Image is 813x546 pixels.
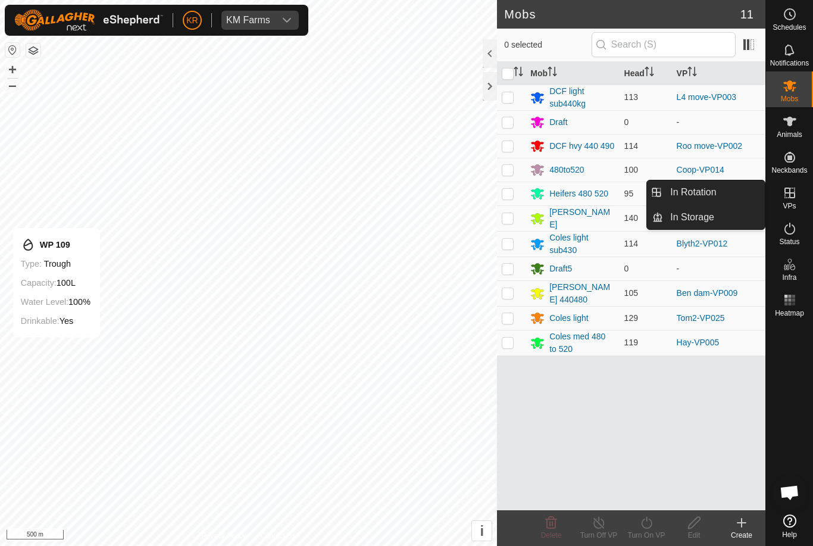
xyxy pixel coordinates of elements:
div: Open chat [772,475,808,510]
div: WP 109 [21,238,90,252]
div: Coles light sub430 [549,232,614,257]
span: In Rotation [670,185,716,199]
span: KM Farms [221,11,275,30]
span: 129 [624,313,638,323]
span: KR [186,14,198,27]
div: DCF hvy 440 490 [549,140,614,152]
div: Coles light [549,312,588,325]
div: Draft [549,116,567,129]
button: Reset Map [5,43,20,57]
div: Create [718,530,765,541]
button: Map Layers [26,43,40,58]
label: Type: [21,259,42,269]
label: Drinkable: [21,316,60,326]
td: - [672,257,765,280]
div: 480to520 [549,164,584,176]
a: L4 move-VP003 [677,92,736,102]
span: Neckbands [771,167,807,174]
span: 0 selected [504,39,591,51]
p-sorticon: Activate to sort [548,68,557,78]
span: 105 [624,288,638,298]
div: [PERSON_NAME] 440480 [549,281,614,306]
button: i [472,521,492,541]
label: Water Level: [21,297,68,307]
span: trough [44,259,71,269]
span: 113 [624,92,638,102]
span: Status [779,238,799,245]
td: - [672,110,765,134]
span: Notifications [770,60,809,67]
span: 119 [624,338,638,347]
span: i [480,523,484,539]
h2: Mobs [504,7,740,21]
input: Search (S) [592,32,736,57]
div: [PERSON_NAME] [549,206,614,231]
span: 0 [624,264,629,273]
span: VPs [783,202,796,210]
p-sorticon: Activate to sort [514,68,523,78]
span: Mobs [781,95,798,102]
span: 11 [740,5,753,23]
div: Heifers 480 520 [549,188,608,200]
div: Yes [21,314,90,328]
a: Help [766,510,813,543]
span: 100 [624,165,638,174]
div: Turn Off VP [575,530,623,541]
div: dropdown trigger [275,11,299,30]
label: Capacity: [21,278,57,288]
a: Coop-VP014 [677,165,724,174]
div: Turn On VP [623,530,670,541]
th: Head [620,62,672,85]
span: In Storage [670,210,714,224]
div: 100L [21,276,90,290]
a: Contact Us [260,531,295,541]
span: Heatmap [775,310,804,317]
img: Gallagher Logo [14,10,163,31]
span: 114 [624,141,638,151]
li: In Rotation [647,180,765,204]
a: Privacy Policy [202,531,246,541]
span: 0 [624,117,629,127]
span: Delete [541,531,562,539]
th: VP [672,62,765,85]
a: In Rotation [663,180,765,204]
button: + [5,63,20,77]
div: Edit [670,530,718,541]
li: In Storage [647,205,765,229]
span: Infra [782,274,796,281]
span: Animals [777,131,802,138]
span: Help [782,531,797,538]
div: KM Farms [226,15,270,25]
a: Ben dam-VP009 [677,288,738,298]
span: 114 [624,239,638,248]
span: 95 [624,189,634,198]
div: 100% [21,295,90,309]
a: Roo move-VP002 [677,141,743,151]
a: Blyth2-VP012 [677,239,728,248]
a: Tom2-VP025 [677,313,725,323]
div: DCF light sub440kg [549,85,614,110]
p-sorticon: Activate to sort [645,68,654,78]
div: Coles med 480 to 520 [549,330,614,355]
p-sorticon: Activate to sort [687,68,697,78]
button: – [5,78,20,92]
th: Mob [526,62,619,85]
span: 140 [624,213,638,223]
div: Draft5 [549,263,572,275]
a: In Storage [663,205,765,229]
span: Schedules [773,24,806,31]
a: Hay-VP005 [677,338,720,347]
